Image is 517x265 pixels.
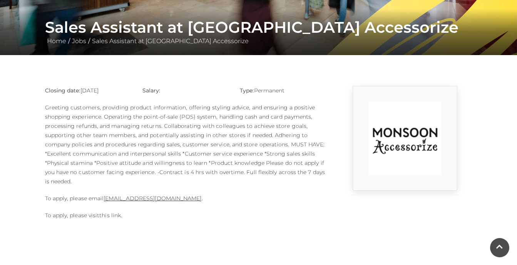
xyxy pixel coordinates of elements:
img: rtuC_1630740947_no1Y.jpg [368,102,442,175]
a: Jobs [70,37,88,45]
div: / / [39,18,478,46]
a: Home [45,37,68,45]
a: [EMAIL_ADDRESS][DOMAIN_NAME] [104,195,201,202]
a: this link [99,212,121,219]
strong: Type: [240,87,254,94]
strong: Closing date: [45,87,80,94]
strong: Salary: [142,87,161,94]
a: Sales Assistant at [GEOGRAPHIC_DATA] Accessorize [90,37,251,45]
h1: Sales Assistant at [GEOGRAPHIC_DATA] Accessorize [45,18,472,37]
p: Greeting customers, providing product information, offering styling advice, and ensuring a positi... [45,103,326,186]
p: To apply, please email . [45,194,326,203]
p: Permanent [240,86,326,95]
p: To apply, please visit . [45,211,326,220]
p: [DATE] [45,86,131,95]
